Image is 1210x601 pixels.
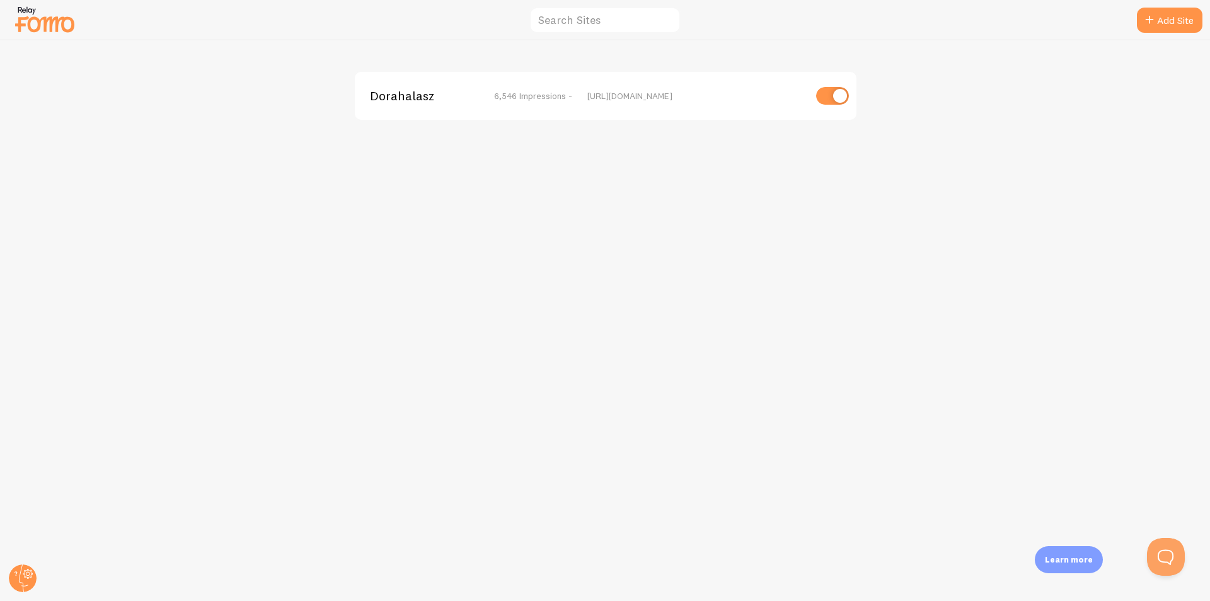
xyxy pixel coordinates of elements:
p: Learn more [1045,554,1093,566]
iframe: Help Scout Beacon - Open [1147,538,1185,576]
img: fomo-relay-logo-orange.svg [13,3,76,35]
div: [URL][DOMAIN_NAME] [587,90,805,102]
div: Learn more [1035,546,1103,573]
span: 6,546 Impressions - [494,90,572,102]
span: Dorahalasz [370,90,471,102]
